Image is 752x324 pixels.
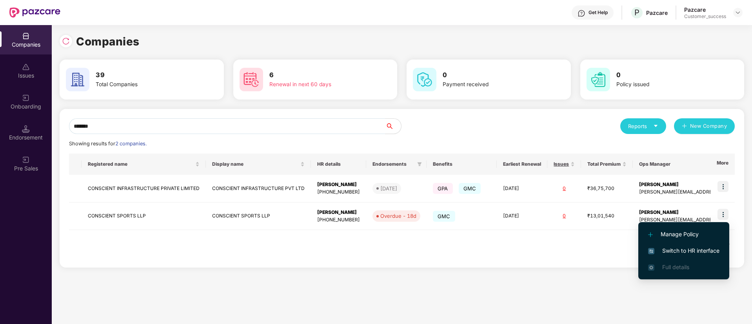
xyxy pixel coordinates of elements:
img: svg+xml;base64,PHN2ZyB4bWxucz0iaHR0cDovL3d3dy53My5vcmcvMjAwMC9zdmciIHdpZHRoPSI2MCIgaGVpZ2h0PSI2MC... [66,68,89,91]
td: CONSCIENT SPORTS LLP [82,203,206,230]
div: Pazcare [646,9,668,16]
td: CONSCIENT INFRASTRUCTURE PRIVATE LIMITED [82,175,206,203]
h3: 6 [269,70,368,80]
div: 0 [554,212,575,220]
img: svg+xml;base64,PHN2ZyBpZD0iQ29tcGFuaWVzIiB4bWxucz0iaHR0cDovL3d3dy53My5vcmcvMjAwMC9zdmciIHdpZHRoPS... [22,32,30,40]
span: GMC [459,183,481,194]
td: CONSCIENT SPORTS LLP [206,203,311,230]
div: Reports [628,122,658,130]
span: filter [416,159,423,169]
span: P [634,8,639,17]
img: svg+xml;base64,PHN2ZyBpZD0iSXNzdWVzX2Rpc2FibGVkIiB4bWxucz0iaHR0cDovL3d3dy53My5vcmcvMjAwMC9zdmciIH... [22,63,30,71]
h3: 39 [96,70,194,80]
span: Endorsements [372,161,414,167]
img: svg+xml;base64,PHN2ZyB4bWxucz0iaHR0cDovL3d3dy53My5vcmcvMjAwMC9zdmciIHdpZHRoPSIxNiIgaGVpZ2h0PSIxNi... [648,248,654,254]
span: Display name [212,161,299,167]
div: ₹36,75,700 [587,185,627,192]
span: Total Premium [587,161,621,167]
img: icon [717,209,728,220]
div: Payment received [443,80,541,89]
div: ₹13,01,540 [587,212,627,220]
span: Registered name [88,161,194,167]
img: svg+xml;base64,PHN2ZyB4bWxucz0iaHR0cDovL3d3dy53My5vcmcvMjAwMC9zdmciIHdpZHRoPSIxMi4yMDEiIGhlaWdodD... [648,232,653,237]
td: CONSCIENT INFRASTRUCTURE PVT LTD [206,175,311,203]
span: Full details [662,264,689,270]
div: Renewal in next 60 days [269,80,368,89]
span: search [385,123,401,129]
span: New Company [690,122,727,130]
img: svg+xml;base64,PHN2ZyB4bWxucz0iaHR0cDovL3d3dy53My5vcmcvMjAwMC9zdmciIHdpZHRoPSI2MCIgaGVpZ2h0PSI2MC... [413,68,436,91]
img: svg+xml;base64,PHN2ZyB4bWxucz0iaHR0cDovL3d3dy53My5vcmcvMjAwMC9zdmciIHdpZHRoPSIxNi4zNjMiIGhlaWdodD... [648,264,654,271]
img: svg+xml;base64,PHN2ZyB3aWR0aD0iMTQuNSIgaGVpZ2h0PSIxNC41IiB2aWV3Qm94PSIwIDAgMTYgMTYiIGZpbGw9Im5vbm... [22,125,30,133]
h1: Companies [76,33,140,50]
th: Display name [206,154,311,175]
span: caret-down [653,123,658,129]
div: Customer_success [684,13,726,20]
button: search [385,118,401,134]
td: [DATE] [497,203,547,230]
div: [PHONE_NUMBER] [317,188,360,196]
span: 2 companies. [115,141,147,147]
img: svg+xml;base64,PHN2ZyB4bWxucz0iaHR0cDovL3d3dy53My5vcmcvMjAwMC9zdmciIHdpZHRoPSI2MCIgaGVpZ2h0PSI2MC... [240,68,263,91]
img: svg+xml;base64,PHN2ZyBpZD0iSGVscC0zMngzMiIgeG1sbnM9Imh0dHA6Ly93d3cudzMub3JnLzIwMDAvc3ZnIiB3aWR0aD... [578,9,585,17]
div: [DATE] [380,185,397,192]
img: New Pazcare Logo [9,7,60,18]
th: Benefits [427,154,497,175]
h3: 0 [616,70,715,80]
th: Earliest Renewal [497,154,547,175]
div: [PHONE_NUMBER] [317,216,360,224]
td: [DATE] [497,175,547,203]
button: plusNew Company [674,118,735,134]
span: Issues [554,161,569,167]
div: Policy issued [616,80,715,89]
th: Total Premium [581,154,633,175]
th: HR details [311,154,366,175]
span: Manage Policy [648,230,719,239]
span: GPA [433,183,453,194]
th: More [710,154,735,175]
div: Get Help [589,9,608,16]
span: plus [682,123,687,130]
div: Overdue - 18d [380,212,416,220]
div: Total Companies [96,80,194,89]
img: svg+xml;base64,PHN2ZyB3aWR0aD0iMjAiIGhlaWdodD0iMjAiIHZpZXdCb3g9IjAgMCAyMCAyMCIgZmlsbD0ibm9uZSIgeG... [22,94,30,102]
img: svg+xml;base64,PHN2ZyBpZD0iRHJvcGRvd24tMzJ4MzIiIHhtbG5zPSJodHRwOi8vd3d3LnczLm9yZy8yMDAwL3N2ZyIgd2... [735,9,741,16]
span: Switch to HR interface [648,246,719,255]
span: GMC [433,211,455,222]
img: icon [717,181,728,192]
img: svg+xml;base64,PHN2ZyB3aWR0aD0iMjAiIGhlaWdodD0iMjAiIHZpZXdCb3g9IjAgMCAyMCAyMCIgZmlsbD0ibm9uZSIgeG... [22,156,30,164]
img: svg+xml;base64,PHN2ZyBpZD0iUmVsb2FkLTMyeDMyIiB4bWxucz0iaHR0cDovL3d3dy53My5vcmcvMjAwMC9zdmciIHdpZH... [62,37,70,45]
div: 0 [554,185,575,192]
span: Showing results for [69,141,147,147]
img: svg+xml;base64,PHN2ZyB4bWxucz0iaHR0cDovL3d3dy53My5vcmcvMjAwMC9zdmciIHdpZHRoPSI2MCIgaGVpZ2h0PSI2MC... [587,68,610,91]
h3: 0 [443,70,541,80]
div: [PERSON_NAME] [317,181,360,188]
div: Pazcare [684,6,726,13]
span: filter [417,162,422,167]
th: Issues [547,154,581,175]
div: [PERSON_NAME] [317,209,360,216]
th: Registered name [82,154,206,175]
